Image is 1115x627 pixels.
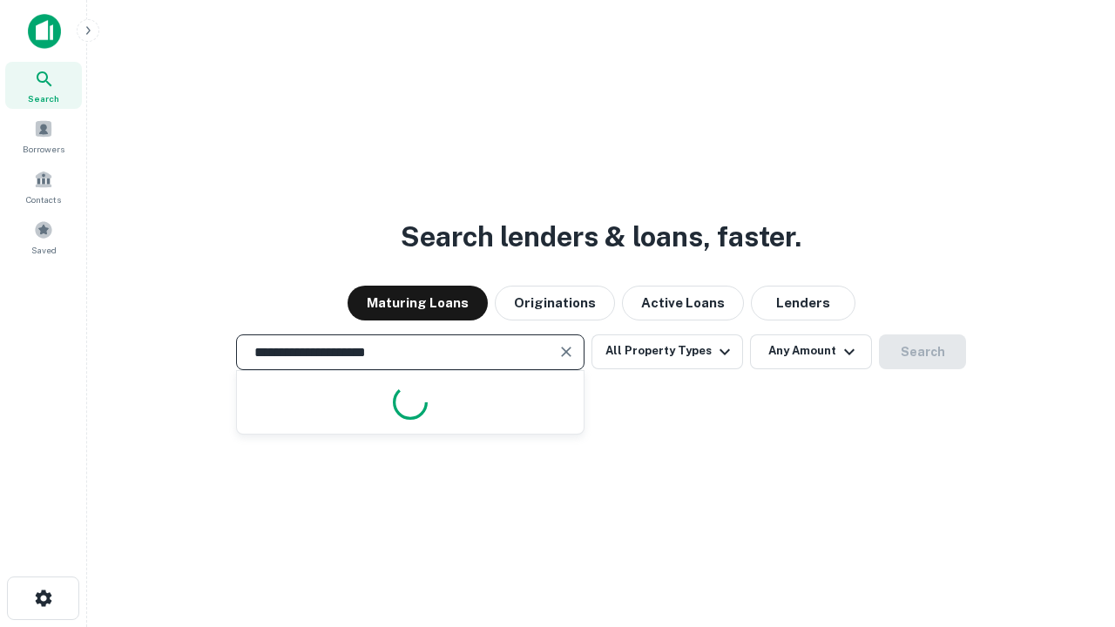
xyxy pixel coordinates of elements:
[5,163,82,210] a: Contacts
[348,286,488,320] button: Maturing Loans
[28,14,61,49] img: capitalize-icon.png
[1028,432,1115,516] iframe: Chat Widget
[750,334,872,369] button: Any Amount
[401,216,801,258] h3: Search lenders & loans, faster.
[28,91,59,105] span: Search
[554,340,578,364] button: Clear
[26,192,61,206] span: Contacts
[622,286,744,320] button: Active Loans
[31,243,57,257] span: Saved
[591,334,743,369] button: All Property Types
[751,286,855,320] button: Lenders
[5,112,82,159] a: Borrowers
[5,213,82,260] a: Saved
[495,286,615,320] button: Originations
[5,62,82,109] a: Search
[23,142,64,156] span: Borrowers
